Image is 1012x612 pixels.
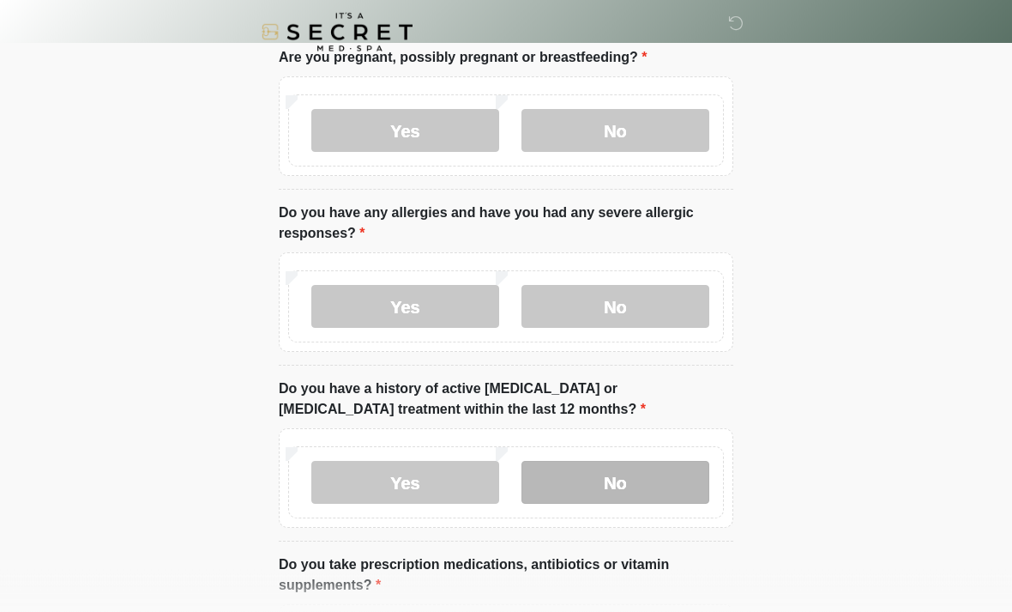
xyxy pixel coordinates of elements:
[311,462,499,505] label: Yes
[521,110,709,153] label: No
[311,286,499,329] label: Yes
[279,203,733,245] label: Do you have any allergies and have you had any severe allergic responses?
[279,379,733,421] label: Do you have a history of active [MEDICAL_DATA] or [MEDICAL_DATA] treatment within the last 12 mon...
[311,110,499,153] label: Yes
[279,555,733,597] label: Do you take prescription medications, antibiotics or vitamin supplements?
[262,13,413,52] img: It's A Secret Med Spa Logo
[521,286,709,329] label: No
[521,462,709,505] label: No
